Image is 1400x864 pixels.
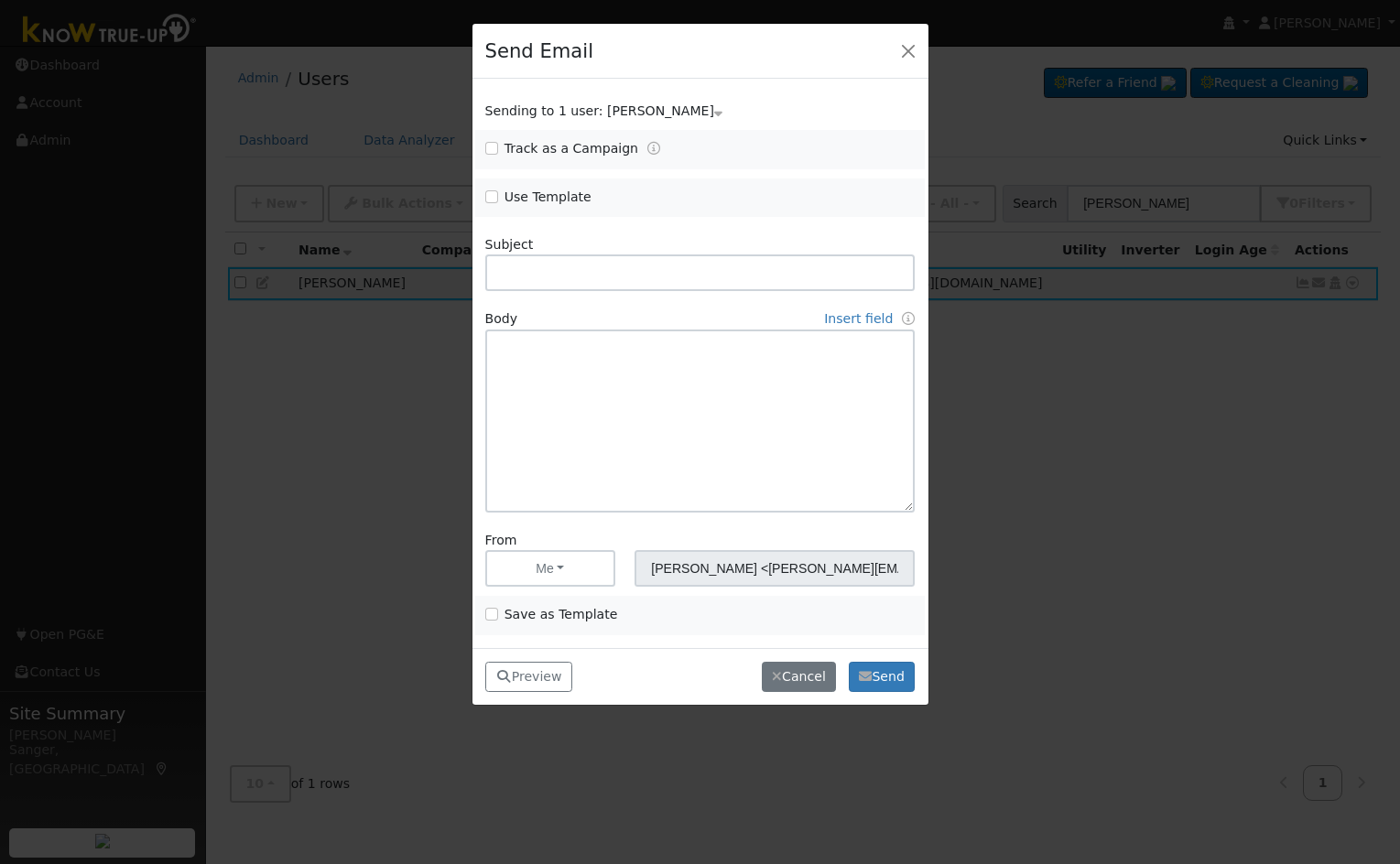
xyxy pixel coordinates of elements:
[485,550,616,587] button: Me
[485,662,573,693] button: Preview
[505,605,618,624] label: Save as Template
[475,102,925,121] div: Show users
[824,311,893,326] a: Insert field
[485,531,517,550] label: From
[485,235,534,254] label: Subject
[647,141,660,156] a: Tracking Campaigns
[762,662,837,693] button: Cancel
[849,662,916,693] button: Send
[485,37,593,66] h4: Send Email
[505,188,591,207] label: Use Template
[485,142,498,155] input: Track as a Campaign
[485,309,518,329] label: Body
[485,190,498,203] input: Use Template
[485,608,498,621] input: Save as Template
[902,311,915,326] a: Fields
[505,139,638,158] label: Track as a Campaign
